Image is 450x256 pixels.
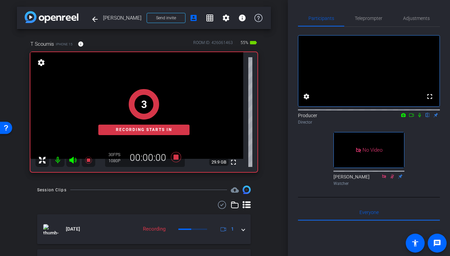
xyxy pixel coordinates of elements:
span: FPS [113,152,120,157]
mat-icon: battery_std [249,39,257,47]
span: [DATE] [66,226,80,233]
button: Send invite [147,13,185,23]
mat-icon: grid_on [206,14,214,22]
mat-icon: arrow_back [91,15,99,23]
span: Participants [308,16,334,21]
mat-icon: message [433,239,441,247]
div: Recording [140,225,169,233]
mat-expansion-panel-header: thumb-nail[DATE]Recording1 [37,214,251,244]
mat-icon: fullscreen [426,92,434,101]
div: ROOM ID: 426061463 [193,40,233,49]
span: Destinations for your clips [231,186,239,194]
mat-icon: account_box [190,14,198,22]
span: Send invite [156,15,176,21]
div: [PERSON_NAME] [333,173,404,187]
span: No Video [362,147,382,153]
span: 1 [231,226,234,233]
div: Recording starts in [98,125,190,135]
span: T Scoumis [30,40,54,48]
div: 3 [141,97,147,112]
span: iPhone 15 [56,42,73,47]
span: 29.9 GB [209,158,229,166]
img: thumb-nail [43,224,58,234]
div: Watcher [333,180,404,187]
img: app-logo [25,11,78,23]
mat-icon: settings [222,14,230,22]
mat-icon: settings [36,59,46,67]
mat-icon: info [78,41,84,47]
div: Session Clips [37,187,67,193]
span: Adjustments [403,16,430,21]
img: Session clips [243,186,251,194]
mat-icon: flip [424,112,432,118]
span: [PERSON_NAME] [103,11,143,25]
div: 00:00:00 [125,152,171,164]
mat-icon: info [238,14,246,22]
span: 55% [240,37,249,48]
mat-icon: settings [302,92,310,101]
mat-icon: cloud_upload [231,186,239,194]
span: Everyone [359,210,379,215]
div: 1080P [108,158,125,164]
div: Producer [298,112,440,125]
mat-icon: accessibility [411,239,419,247]
div: Director [298,119,440,125]
div: 30 [108,152,125,157]
span: Teleprompter [355,16,382,21]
